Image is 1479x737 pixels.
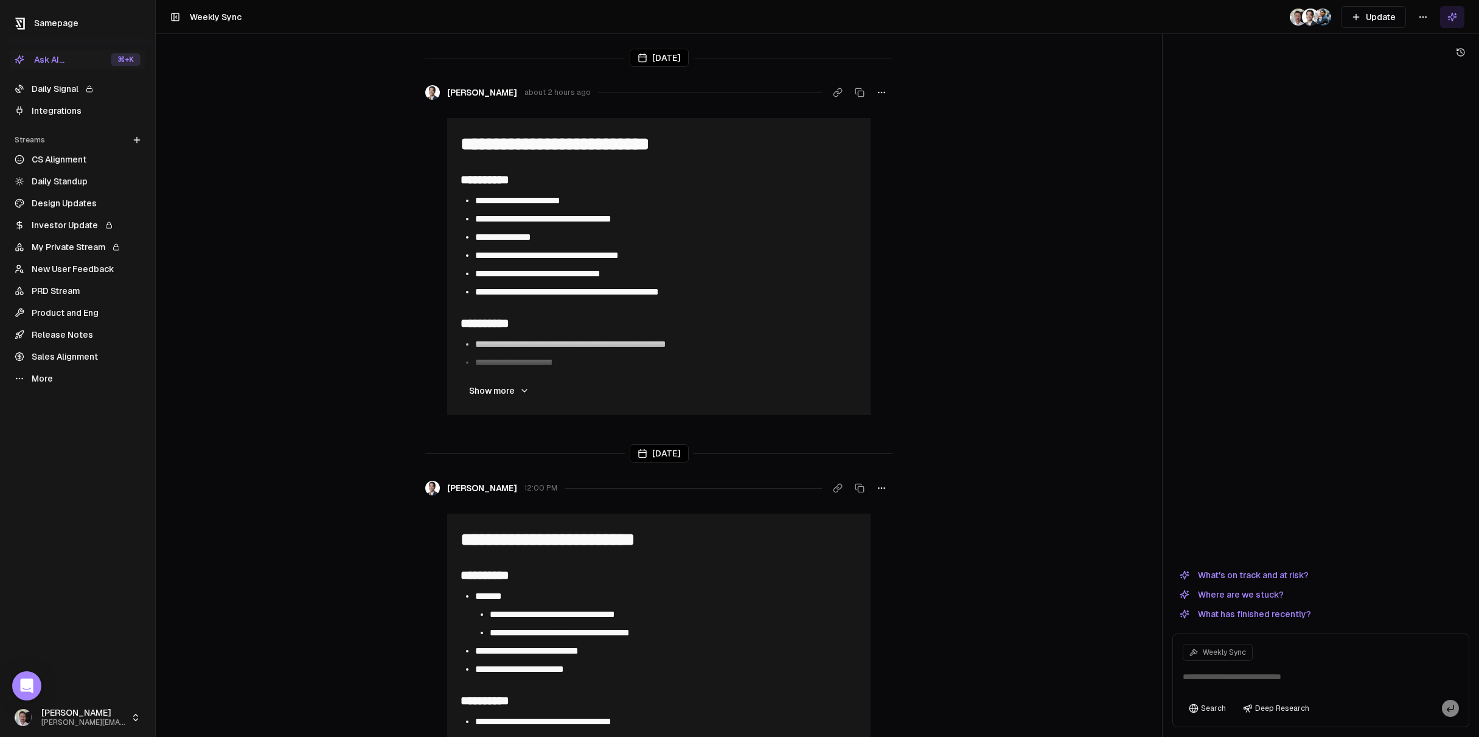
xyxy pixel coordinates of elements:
button: Update [1341,6,1406,28]
a: My Private Stream [10,237,145,257]
img: _image [15,709,32,726]
span: [PERSON_NAME][EMAIL_ADDRESS] [41,718,126,727]
a: Investor Update [10,215,145,235]
a: Release Notes [10,325,145,344]
img: _image [425,481,440,495]
span: [PERSON_NAME] [447,86,517,99]
a: Product and Eng [10,303,145,323]
button: [PERSON_NAME][PERSON_NAME][EMAIL_ADDRESS] [10,703,145,732]
img: 1695405595226.jpeg [1314,9,1331,26]
span: about 2 hours ago [524,88,591,97]
a: CS Alignment [10,150,145,169]
button: Deep Research [1237,700,1315,717]
button: Where are we stuck? [1172,587,1291,602]
div: [DATE] [630,49,689,67]
span: [PERSON_NAME] [41,708,126,719]
button: What's on track and at risk? [1172,568,1316,582]
span: Weekly Sync [190,12,242,22]
button: Show more [459,379,539,403]
span: 12:00 PM [524,483,557,493]
button: What has finished recently? [1172,607,1318,621]
a: Daily Standup [10,172,145,191]
span: Samepage [34,18,78,28]
a: Design Updates [10,194,145,213]
img: _image [1290,9,1307,26]
button: Ask AI...⌘+K [10,50,145,69]
div: Ask AI... [15,54,64,66]
a: Integrations [10,101,145,121]
div: [DATE] [630,444,689,463]
a: New User Feedback [10,259,145,279]
img: _image [425,85,440,100]
a: More [10,369,145,388]
span: [PERSON_NAME] [447,482,517,494]
a: Daily Signal [10,79,145,99]
div: ⌘ +K [111,53,141,66]
div: Streams [10,130,145,150]
img: _image [1302,9,1319,26]
a: PRD Stream [10,281,145,301]
div: Open Intercom Messenger [12,671,41,700]
a: Sales Alignment [10,347,145,366]
span: Weekly Sync [1203,648,1246,657]
button: Search [1183,700,1232,717]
